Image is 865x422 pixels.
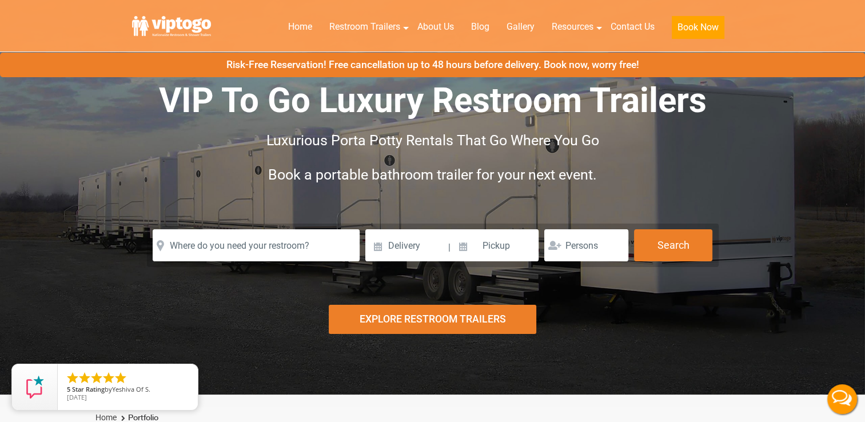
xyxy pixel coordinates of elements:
[663,14,733,46] a: Book Now
[672,16,724,39] button: Book Now
[452,229,539,261] input: Pickup
[602,14,663,39] a: Contact Us
[463,14,498,39] a: Blog
[67,393,87,401] span: [DATE]
[409,14,463,39] a: About Us
[634,229,712,261] button: Search
[543,14,602,39] a: Resources
[67,386,189,394] span: by
[159,80,707,121] span: VIP To Go Luxury Restroom Trailers
[72,385,105,393] span: Star Rating
[114,371,127,385] li: 
[268,166,597,183] span: Book a portable bathroom trailer for your next event.
[266,132,599,149] span: Luxurious Porta Potty Rentals That Go Where You Go
[153,229,360,261] input: Where do you need your restroom?
[95,413,117,422] a: Home
[23,376,46,399] img: Review Rating
[329,305,536,334] div: Explore Restroom Trailers
[365,229,447,261] input: Delivery
[67,385,70,393] span: 5
[90,371,103,385] li: 
[102,371,115,385] li: 
[66,371,79,385] li: 
[498,14,543,39] a: Gallery
[448,229,451,266] span: |
[819,376,865,422] button: Live Chat
[321,14,409,39] a: Restroom Trailers
[544,229,628,261] input: Persons
[78,371,91,385] li: 
[112,385,150,393] span: Yeshiva Of S.
[280,14,321,39] a: Home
